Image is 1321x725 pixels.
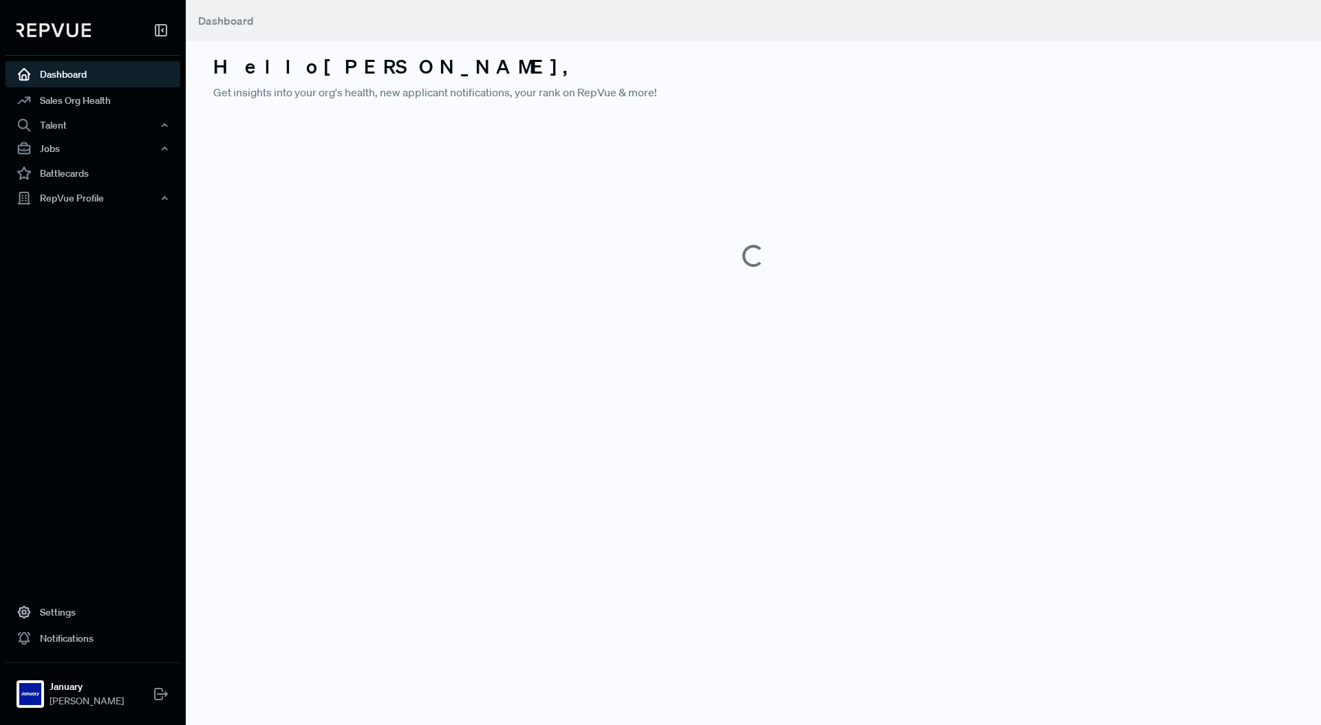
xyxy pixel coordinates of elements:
[6,160,180,186] a: Battlecards
[17,23,91,37] img: RepVue
[6,61,180,87] a: Dashboard
[50,680,124,694] strong: January
[6,662,180,714] a: JanuaryJanuary[PERSON_NAME]
[213,84,1293,100] p: Get insights into your org's health, new applicant notifications, your rank on RepVue & more!
[6,87,180,113] a: Sales Org Health
[6,137,180,160] button: Jobs
[19,683,41,705] img: January
[50,694,124,708] span: [PERSON_NAME]
[6,599,180,625] a: Settings
[198,14,254,28] span: Dashboard
[6,113,180,137] button: Talent
[213,55,1293,78] h3: Hello [PERSON_NAME] ,
[6,625,180,651] a: Notifications
[6,186,180,210] button: RepVue Profile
